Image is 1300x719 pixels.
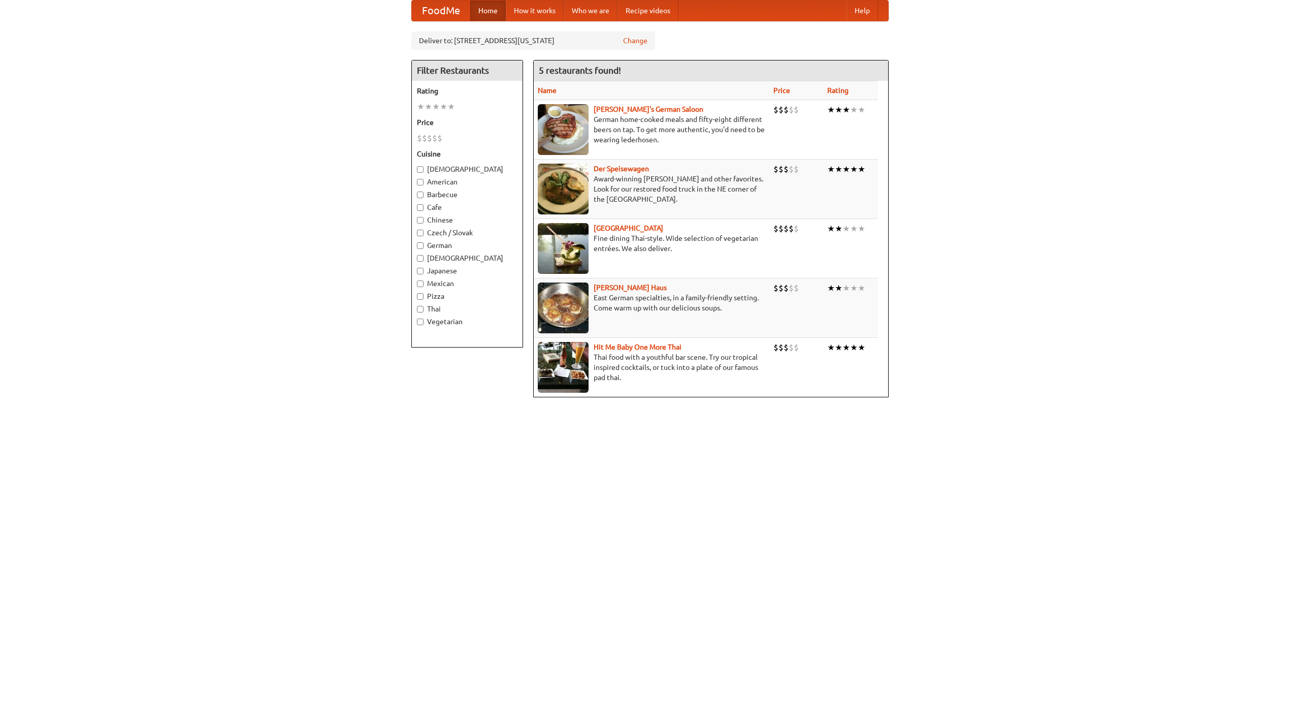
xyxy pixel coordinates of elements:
img: babythai.jpg [538,342,589,393]
label: Mexican [417,278,517,289]
li: ★ [432,101,440,112]
a: How it works [506,1,564,21]
b: Der Speisewagen [594,165,649,173]
li: ★ [858,342,865,353]
li: $ [778,223,784,234]
li: $ [784,164,789,175]
input: Cafe [417,204,424,211]
label: Pizza [417,291,517,301]
li: $ [784,342,789,353]
li: ★ [842,104,850,115]
input: Czech / Slovak [417,230,424,236]
input: American [417,179,424,185]
a: [GEOGRAPHIC_DATA] [594,224,663,232]
a: Home [470,1,506,21]
label: German [417,240,517,251]
li: $ [773,283,778,294]
label: Japanese [417,266,517,276]
input: Japanese [417,268,424,274]
label: [DEMOGRAPHIC_DATA] [417,253,517,263]
li: $ [778,283,784,294]
input: Pizza [417,293,424,300]
li: $ [794,283,799,294]
li: ★ [850,283,858,294]
li: $ [794,164,799,175]
h5: Price [417,117,517,128]
ng-pluralize: 5 restaurants found! [539,66,621,75]
li: ★ [835,104,842,115]
li: $ [794,223,799,234]
li: $ [773,104,778,115]
li: $ [778,164,784,175]
li: $ [773,164,778,175]
a: [PERSON_NAME]'s German Saloon [594,105,703,113]
li: ★ [842,283,850,294]
li: ★ [827,104,835,115]
p: Fine dining Thai-style. Wide selection of vegetarian entrées. We also deliver. [538,233,765,254]
label: Cafe [417,202,517,212]
img: satay.jpg [538,223,589,274]
li: $ [784,283,789,294]
a: Name [538,86,557,95]
input: German [417,242,424,249]
h5: Rating [417,86,517,96]
a: Hit Me Baby One More Thai [594,343,681,351]
li: $ [789,164,794,175]
li: $ [778,342,784,353]
label: American [417,177,517,187]
li: ★ [850,223,858,234]
p: German home-cooked meals and fifty-eight different beers on tap. To get more authentic, you'd nee... [538,114,765,145]
label: Czech / Slovak [417,228,517,238]
img: esthers.jpg [538,104,589,155]
li: ★ [842,342,850,353]
li: ★ [850,342,858,353]
h4: Filter Restaurants [412,60,523,81]
img: kohlhaus.jpg [538,283,589,333]
div: Deliver to: [STREET_ADDRESS][US_STATE] [411,32,655,50]
a: Rating [827,86,849,95]
label: Thai [417,304,517,314]
li: ★ [827,283,835,294]
a: Help [847,1,878,21]
li: ★ [858,223,865,234]
li: ★ [835,283,842,294]
li: $ [427,133,432,144]
li: ★ [827,164,835,175]
li: ★ [835,223,842,234]
li: ★ [827,342,835,353]
p: East German specialties, in a family-friendly setting. Come warm up with our delicious soups. [538,293,765,313]
li: $ [778,104,784,115]
li: $ [773,342,778,353]
li: $ [789,223,794,234]
li: ★ [850,164,858,175]
li: $ [789,283,794,294]
a: FoodMe [412,1,470,21]
li: $ [794,342,799,353]
a: Change [623,36,647,46]
li: ★ [425,101,432,112]
input: [DEMOGRAPHIC_DATA] [417,255,424,262]
li: ★ [447,101,455,112]
li: $ [784,223,789,234]
a: Who we are [564,1,617,21]
li: $ [417,133,422,144]
li: $ [422,133,427,144]
li: ★ [858,104,865,115]
li: $ [794,104,799,115]
li: $ [784,104,789,115]
input: Mexican [417,280,424,287]
input: Barbecue [417,192,424,198]
li: ★ [858,283,865,294]
li: ★ [842,164,850,175]
li: ★ [827,223,835,234]
label: Barbecue [417,190,517,200]
li: ★ [858,164,865,175]
label: Vegetarian [417,317,517,327]
li: ★ [835,342,842,353]
label: Chinese [417,215,517,225]
img: speisewagen.jpg [538,164,589,214]
h5: Cuisine [417,149,517,159]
